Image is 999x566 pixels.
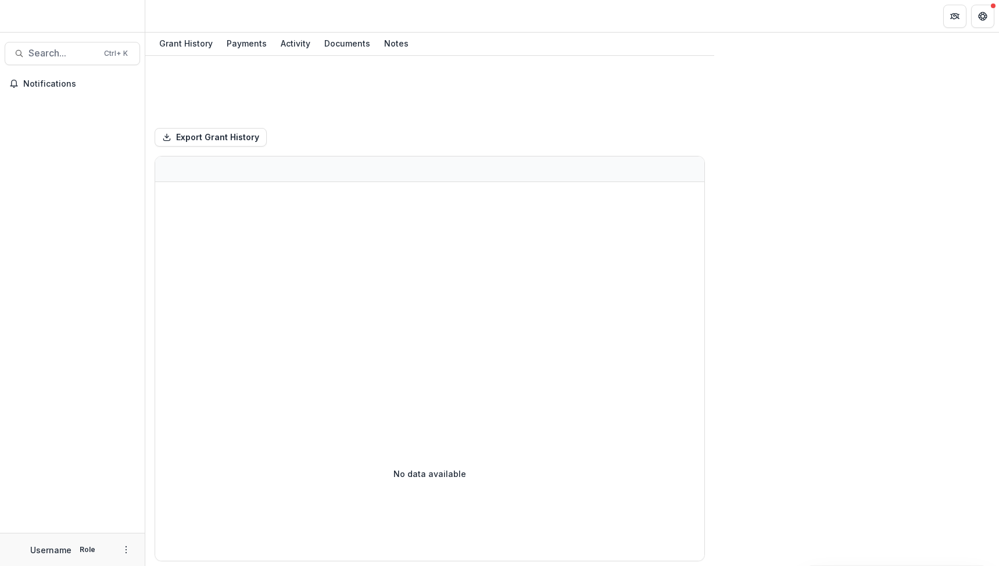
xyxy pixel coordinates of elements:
button: Search... [5,42,140,65]
button: Export Grant History [155,128,267,147]
span: Search... [28,48,97,59]
a: Activity [276,33,315,55]
a: Notes [379,33,413,55]
div: Ctrl + K [102,47,130,60]
button: Get Help [971,5,994,28]
div: Documents [320,35,375,52]
p: Role [76,544,99,555]
p: No data available [393,468,466,480]
a: Payments [222,33,271,55]
button: Notifications [5,74,140,93]
span: Notifications [23,79,135,89]
div: Activity [276,35,315,52]
a: Documents [320,33,375,55]
a: Grant History [155,33,217,55]
div: Grant History [155,35,217,52]
div: Payments [222,35,271,52]
p: Username [30,544,71,556]
button: Partners [943,5,966,28]
div: Notes [379,35,413,52]
button: More [119,543,133,557]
